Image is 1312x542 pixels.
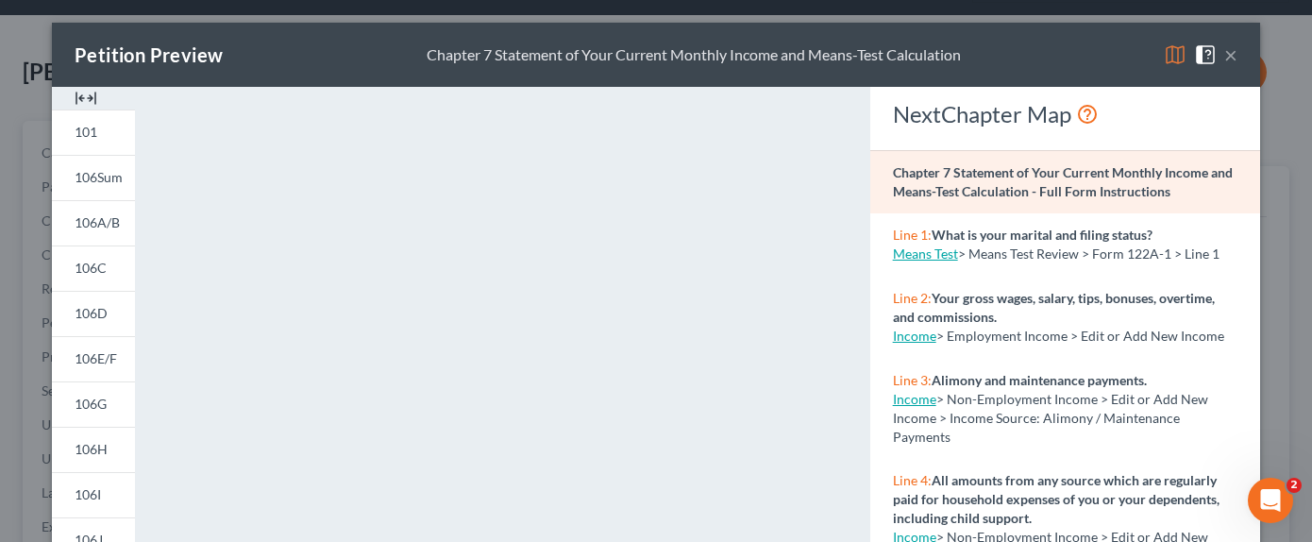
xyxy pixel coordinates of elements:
a: 106D [52,291,135,336]
a: Income [893,328,936,344]
span: 2 [1287,478,1302,493]
span: 106I [75,486,101,502]
img: map-eea8200ae884c6f1103ae1953ef3d486a96c86aabb227e865a55264e3737af1f.svg [1164,43,1186,66]
a: 106I [52,472,135,517]
span: 106H [75,441,108,457]
strong: All amounts from any source which are regularly paid for household expenses of you or your depend... [893,472,1219,526]
span: > Non-Employment Income > Edit or Add New Income > Income Source: Alimony / Maintenance Payments [893,391,1208,445]
a: 106H [52,427,135,472]
a: 106A/B [52,200,135,246]
span: 106C [75,260,107,276]
button: × [1224,43,1237,66]
strong: Alimony and maintenance payments. [932,372,1147,388]
span: 106E/F [75,350,117,366]
img: help-close-5ba153eb36485ed6c1ea00a893f15db1cb9b99d6cae46e1a8edb6c62d00a1a76.svg [1194,43,1217,66]
span: Line 4: [893,472,932,488]
a: Means Test [893,246,958,262]
span: > Means Test Review > Form 122A-1 > Line 1 [958,246,1219,262]
span: Line 1: [893,227,932,243]
img: expand-e0f6d898513216a626fdd78e52531dac95497ffd26381d4c15ee2fc46db09dca.svg [75,87,97,110]
span: 106D [75,305,108,321]
div: Chapter 7 Statement of Your Current Monthly Income and Means-Test Calculation [427,44,961,66]
a: Income [893,391,936,407]
a: 106E/F [52,336,135,381]
strong: Your gross wages, salary, tips, bonuses, overtime, and commissions. [893,290,1215,325]
span: 106G [75,396,107,412]
strong: Chapter 7 Statement of Your Current Monthly Income and Means-Test Calculation - Full Form Instruc... [893,164,1233,199]
span: 101 [75,124,97,140]
span: 106A/B [75,214,120,230]
a: 101 [52,110,135,155]
iframe: Intercom live chat [1248,478,1293,523]
span: Line 2: [893,290,932,306]
div: Petition Preview [75,42,223,68]
span: > Employment Income > Edit or Add New Income [936,328,1224,344]
span: 106Sum [75,169,123,185]
a: 106C [52,246,135,291]
a: 106Sum [52,155,135,200]
a: 106G [52,381,135,427]
span: Line 3: [893,372,932,388]
div: NextChapter Map [893,99,1237,129]
strong: What is your marital and filing status? [932,227,1152,243]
